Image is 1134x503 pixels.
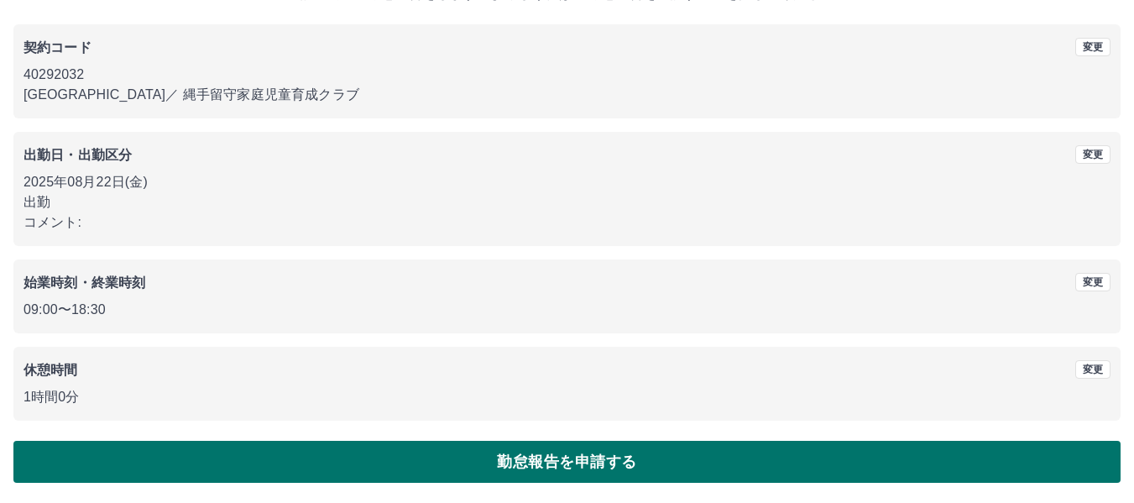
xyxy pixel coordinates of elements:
p: [GEOGRAPHIC_DATA] ／ 縄手留守家庭児童育成クラブ [24,85,1110,105]
p: 2025年08月22日(金) [24,172,1110,192]
p: 1時間0分 [24,387,1110,407]
p: 40292032 [24,65,1110,85]
b: 契約コード [24,40,91,55]
p: 09:00 〜 18:30 [24,300,1110,320]
button: 変更 [1075,360,1110,379]
button: 変更 [1075,38,1110,56]
button: 勤怠報告を申請する [13,441,1121,483]
b: 始業時刻・終業時刻 [24,275,145,290]
p: コメント: [24,212,1110,233]
button: 変更 [1075,145,1110,164]
b: 休憩時間 [24,363,78,377]
p: 出勤 [24,192,1110,212]
button: 変更 [1075,273,1110,291]
b: 出勤日・出勤区分 [24,148,132,162]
